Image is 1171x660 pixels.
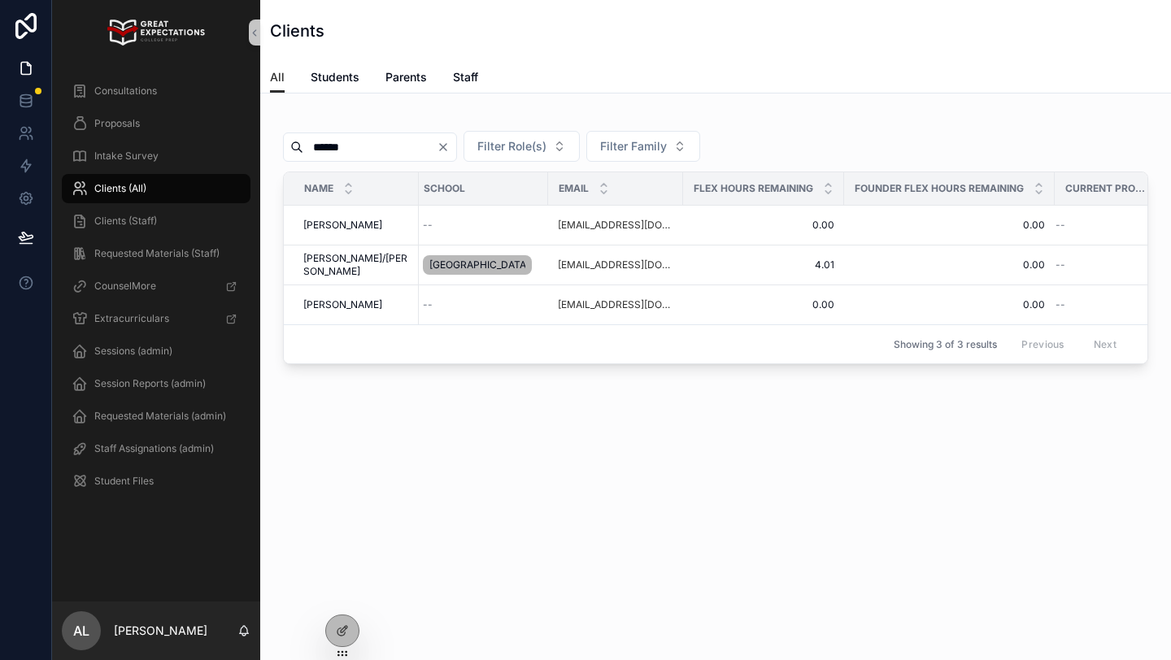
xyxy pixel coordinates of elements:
[270,20,324,42] h1: Clients
[423,219,433,232] span: --
[62,206,250,236] a: Clients (Staff)
[1056,258,1065,271] span: --
[303,252,409,278] a: [PERSON_NAME]/[PERSON_NAME]
[62,434,250,463] a: Staff Assignations (admin)
[429,258,525,271] span: [GEOGRAPHIC_DATA]
[303,298,409,311] a: [PERSON_NAME]
[558,219,673,232] a: [EMAIL_ADDRESS][DOMAIN_NAME]
[94,85,157,98] span: Consultations
[94,475,154,488] span: Student Files
[423,252,538,278] a: [GEOGRAPHIC_DATA]
[114,623,207,639] p: [PERSON_NAME]
[94,345,172,358] span: Sessions (admin)
[423,298,433,311] span: --
[94,312,169,325] span: Extracurriculars
[693,219,834,232] a: 0.00
[94,117,140,130] span: Proposals
[894,338,997,351] span: Showing 3 of 3 results
[62,369,250,398] a: Session Reports (admin)
[693,258,834,271] a: 4.01
[477,138,546,154] span: Filter Role(s)
[270,63,285,93] a: All
[558,298,673,311] a: [EMAIL_ADDRESS][DOMAIN_NAME]
[73,621,89,640] span: AL
[62,337,250,366] a: Sessions (admin)
[693,298,834,311] a: 0.00
[94,215,157,228] span: Clients (Staff)
[437,141,456,154] button: Clear
[62,239,250,268] a: Requested Materials (Staff)
[62,402,250,431] a: Requested Materials (admin)
[600,138,667,154] span: Filter Family
[1056,219,1065,232] span: --
[464,131,580,162] button: Select Button
[1065,182,1146,195] span: Current Program (plain text)
[62,304,250,333] a: Extracurriculars
[94,442,214,455] span: Staff Assignations (admin)
[855,182,1024,195] span: Founder Flex Hours Remaining
[558,258,673,271] a: [EMAIL_ADDRESS][DOMAIN_NAME]
[385,63,427,95] a: Parents
[453,63,478,95] a: Staff
[107,20,204,46] img: App logo
[94,377,206,390] span: Session Reports (admin)
[52,65,260,517] div: scrollable content
[559,182,589,195] span: Email
[62,76,250,106] a: Consultations
[62,174,250,203] a: Clients (All)
[1056,298,1065,311] span: --
[62,271,250,301] a: CounselMore
[303,298,382,311] span: [PERSON_NAME]
[423,298,538,311] a: --
[303,219,382,232] span: [PERSON_NAME]
[694,182,813,195] span: Flex Hours Remaining
[94,150,159,163] span: Intake Survey
[304,182,333,195] span: Name
[94,182,146,195] span: Clients (All)
[423,219,538,232] a: --
[1056,219,1157,232] a: --
[270,69,285,85] span: All
[94,280,156,293] span: CounselMore
[94,410,226,423] span: Requested Materials (admin)
[303,219,409,232] a: [PERSON_NAME]
[854,219,1045,232] a: 0.00
[854,258,1045,271] a: 0.00
[311,69,359,85] span: Students
[453,69,478,85] span: Staff
[854,298,1045,311] a: 0.00
[385,69,427,85] span: Parents
[1056,258,1157,271] a: --
[311,63,359,95] a: Students
[94,247,220,260] span: Requested Materials (Staff)
[62,141,250,171] a: Intake Survey
[586,131,700,162] button: Select Button
[1056,298,1157,311] a: --
[62,109,250,138] a: Proposals
[424,182,465,195] span: School
[62,467,250,496] a: Student Files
